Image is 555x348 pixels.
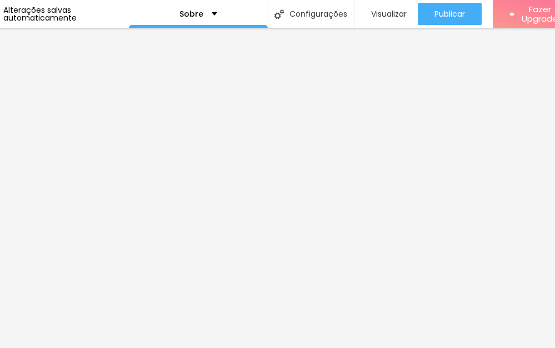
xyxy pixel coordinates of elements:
[274,9,284,19] img: Icone
[179,10,203,18] p: Sobre
[418,3,482,25] button: Publicar
[434,9,465,18] span: Publicar
[371,9,407,18] span: Visualizar
[354,3,418,25] button: Visualizar
[3,6,129,22] div: Alterações salvas automaticamente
